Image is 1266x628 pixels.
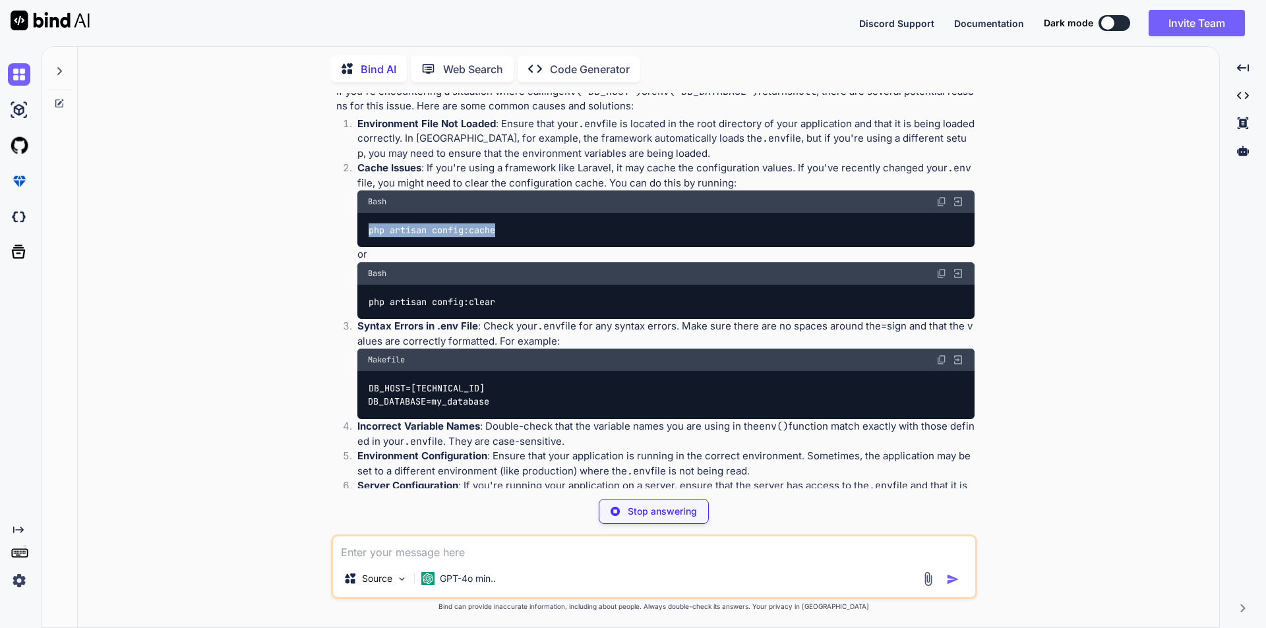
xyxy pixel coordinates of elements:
[368,196,386,207] span: Bash
[578,117,602,130] code: .env
[421,572,435,585] img: GPT-4o mini
[361,61,396,77] p: Bind AI
[936,196,947,207] img: copy
[1149,10,1245,36] button: Invite Team
[558,85,642,98] code: env('DB_HOST')
[357,117,496,130] strong: Environment File Not Loaded
[8,63,30,86] img: chat
[859,18,934,29] span: Discord Support
[357,420,480,432] strong: Incorrect Variable Names
[8,206,30,228] img: darkCloudIdeIcon
[936,355,947,365] img: copy
[357,319,975,349] p: : Check your file for any syntax errors. Make sure there are no spaces around the sign and that t...
[762,132,786,145] code: .env
[627,465,651,478] code: .env
[357,161,975,190] p: : If you're using a framework like Laravel, it may cache the configuration values. If you've rece...
[357,479,458,492] strong: Server Configuration
[11,11,90,30] img: Bind AI
[368,355,405,365] span: Makefile
[881,320,887,333] code: =
[946,573,959,586] img: icon
[759,420,789,433] code: env()
[357,161,421,174] strong: Cache Issues
[443,61,503,77] p: Web Search
[357,247,975,262] p: or
[362,572,392,585] p: Source
[954,16,1024,30] button: Documentation
[537,320,561,333] code: .env
[550,61,630,77] p: Code Generator
[920,571,936,586] img: attachment
[954,18,1024,29] span: Documentation
[336,84,975,114] p: If you're encountering a situation where calling or returns , there are several potential reasons...
[8,170,30,192] img: premium
[404,435,428,448] code: .env
[368,382,490,409] code: DB_HOST=[TECHNICAL_ID] DB_DATABASE=my_database
[793,85,816,98] code: null
[357,419,975,449] p: : Double-check that the variable names you are using in the function match exactly with those def...
[357,320,478,332] strong: Syntax Errors in .env File
[357,478,975,508] p: : If you're running your application on a server, ensure that the server has access to the file a...
[440,572,496,585] p: GPT-4o min..
[8,569,30,592] img: settings
[396,573,407,585] img: Pick Models
[948,161,971,175] code: .env
[936,268,947,279] img: copy
[952,268,964,279] img: Open in Browser
[952,354,964,366] img: Open in Browser
[368,223,497,237] code: php artisan config:cache
[1044,16,1093,30] span: Dark mode
[651,85,758,98] code: env('DB_DATABASE')
[368,295,497,309] code: php artisan config:clear
[628,505,697,518] p: Stop answering
[859,16,934,30] button: Discord Support
[869,479,893,492] code: .env
[368,268,386,279] span: Bash
[357,449,975,478] p: : Ensure that your application is running in the correct environment. Sometimes, the application ...
[8,99,30,121] img: ai-studio
[331,602,977,612] p: Bind can provide inaccurate information, including about people. Always double-check its answers....
[357,449,487,462] strong: Environment Configuration
[952,196,964,208] img: Open in Browser
[357,117,975,161] p: : Ensure that your file is located in the root directory of your application and that it is being...
[8,134,30,157] img: githubLight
